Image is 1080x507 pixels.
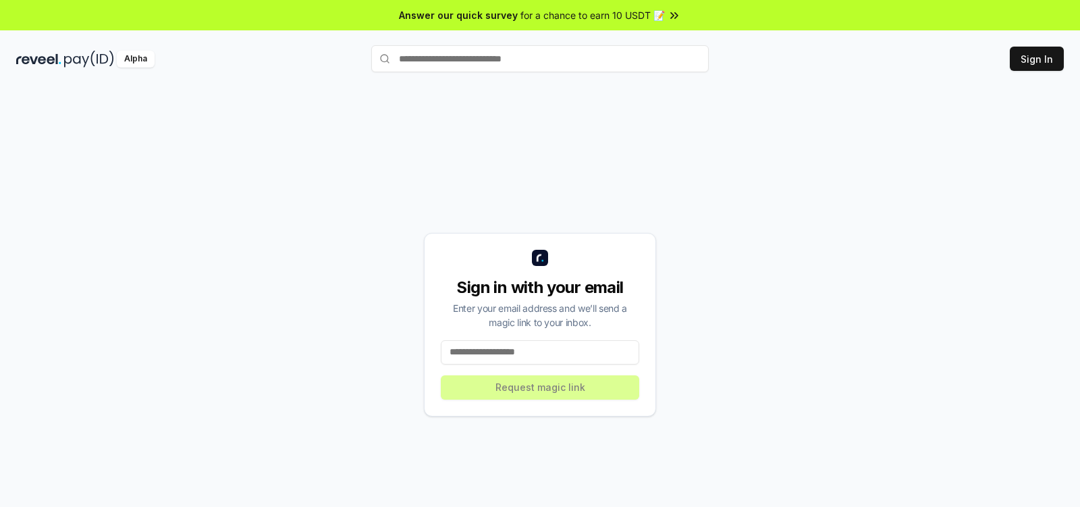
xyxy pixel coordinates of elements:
button: Sign In [1010,47,1064,71]
span: Answer our quick survey [399,8,518,22]
img: logo_small [532,250,548,266]
div: Alpha [117,51,155,68]
img: pay_id [64,51,114,68]
div: Enter your email address and we’ll send a magic link to your inbox. [441,301,639,329]
div: Sign in with your email [441,277,639,298]
span: for a chance to earn 10 USDT 📝 [520,8,665,22]
img: reveel_dark [16,51,61,68]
